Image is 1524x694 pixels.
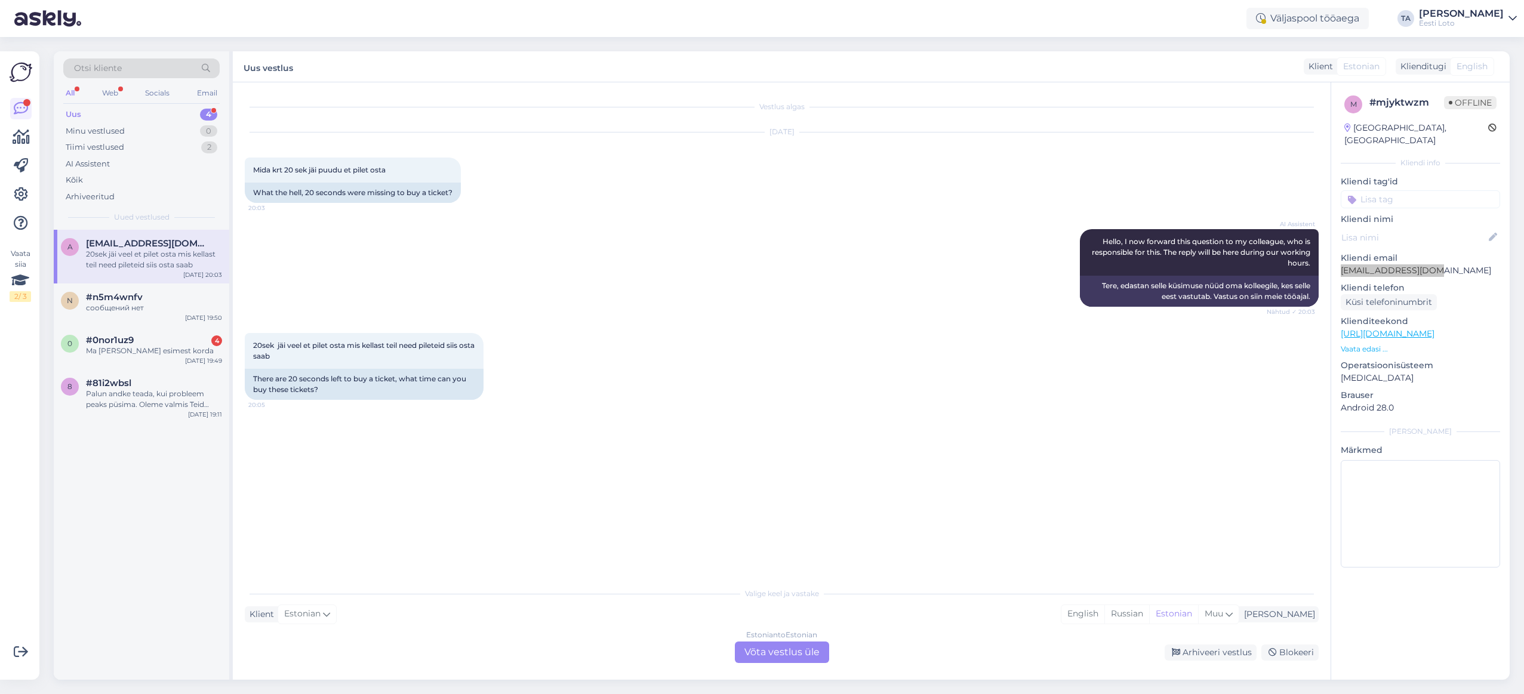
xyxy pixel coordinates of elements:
div: Võta vestlus üle [735,641,829,663]
div: [PERSON_NAME] [1341,426,1500,437]
span: m [1350,100,1357,109]
div: What the hell, 20 seconds were missing to buy a ticket? [245,183,461,203]
input: Lisa tag [1341,190,1500,208]
div: # mjyktwzm [1369,95,1444,110]
span: Alar.mere@gmail.com [86,238,210,249]
span: A [67,242,73,251]
p: [EMAIL_ADDRESS][DOMAIN_NAME] [1341,264,1500,277]
div: Ma [PERSON_NAME] esimest korda [86,346,222,356]
span: 20:03 [248,203,293,212]
div: Klienditugi [1396,60,1446,73]
p: Kliendi tag'id [1341,175,1500,188]
div: Tiimi vestlused [66,141,124,153]
p: Android 28.0 [1341,402,1500,414]
span: 20sek jäi veel et pilet osta mis kellast teil need pileteid siis osta saab [253,341,476,360]
span: 8 [67,382,72,391]
p: Vaata edasi ... [1341,344,1500,354]
p: Kliendi nimi [1341,213,1500,226]
div: Kliendi info [1341,158,1500,168]
div: [GEOGRAPHIC_DATA], [GEOGRAPHIC_DATA] [1344,122,1488,147]
span: n [67,296,73,305]
div: Uus [66,109,81,121]
a: [PERSON_NAME]Eesti Loto [1419,9,1517,28]
span: 0 [67,339,72,348]
span: Estonian [1343,60,1380,73]
div: Küsi telefoninumbrit [1341,294,1437,310]
span: #0nor1uz9 [86,335,134,346]
div: Arhiveeri vestlus [1165,644,1257,661]
div: Klient [1304,60,1333,73]
div: Väljaspool tööaega [1246,8,1369,29]
div: Estonian [1149,605,1198,623]
div: Blokeeri [1261,644,1319,661]
div: Email [195,85,220,101]
span: Muu [1205,608,1223,619]
div: [DATE] 19:11 [188,410,222,419]
span: AI Assistent [1270,220,1315,229]
span: #n5m4wnfv [86,292,143,303]
div: Kõik [66,174,83,186]
div: There are 20 seconds left to buy a ticket, what time can you buy these tickets? [245,369,484,400]
div: [DATE] 20:03 [183,270,222,279]
label: Uus vestlus [244,58,293,75]
div: Arhiveeritud [66,191,115,203]
p: Klienditeekond [1341,315,1500,328]
span: Estonian [284,607,321,621]
div: Klient [245,608,274,621]
div: TA [1397,10,1414,27]
div: Russian [1104,605,1149,623]
div: Web [100,85,121,101]
div: [DATE] 19:49 [185,356,222,365]
div: Minu vestlused [66,125,125,137]
div: [PERSON_NAME] [1239,608,1315,621]
p: Brauser [1341,389,1500,402]
p: Operatsioonisüsteem [1341,359,1500,372]
p: Kliendi email [1341,252,1500,264]
div: [DATE] 19:50 [185,313,222,322]
span: 20:05 [248,400,293,409]
img: Askly Logo [10,61,32,84]
div: [DATE] [245,127,1319,137]
div: Socials [143,85,172,101]
div: 4 [200,109,217,121]
span: Hello, I now forward this question to my colleague, who is responsible for this. The reply will b... [1092,237,1312,267]
p: Märkmed [1341,444,1500,457]
div: 2 / 3 [10,291,31,302]
div: All [63,85,77,101]
div: [PERSON_NAME] [1419,9,1504,18]
div: 20sek jäi veel et pilet osta mis kellast teil need pileteid siis osta saab [86,249,222,270]
div: Vaata siia [10,248,31,302]
div: Palun andke teada, kui probleem peaks püsima. Oleme valmis Teid edasi aitama. [86,388,222,410]
div: 4 [211,335,222,346]
span: Mida krt 20 sek jäi puudu et pilet osta [253,165,386,174]
a: [URL][DOMAIN_NAME] [1341,328,1434,339]
div: Vestlus algas [245,101,1319,112]
div: Valige keel ja vastake [245,588,1319,599]
span: English [1457,60,1488,73]
div: Tere, edastan selle küsimuse nüüd oma kolleegile, kes selle eest vastutab. Vastus on siin meie tö... [1080,276,1319,307]
div: 0 [200,125,217,137]
span: Nähtud ✓ 20:03 [1267,307,1315,316]
div: Eesti Loto [1419,18,1504,28]
input: Lisa nimi [1341,231,1486,244]
div: 2 [201,141,217,153]
p: [MEDICAL_DATA] [1341,372,1500,384]
p: Kliendi telefon [1341,282,1500,294]
span: Offline [1444,96,1497,109]
div: English [1061,605,1104,623]
div: AI Assistent [66,158,110,170]
span: Otsi kliente [74,62,122,75]
span: Uued vestlused [114,212,170,223]
div: Estonian to Estonian [746,630,817,640]
div: сообщений нет [86,303,222,313]
span: #81i2wbsl [86,378,131,388]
